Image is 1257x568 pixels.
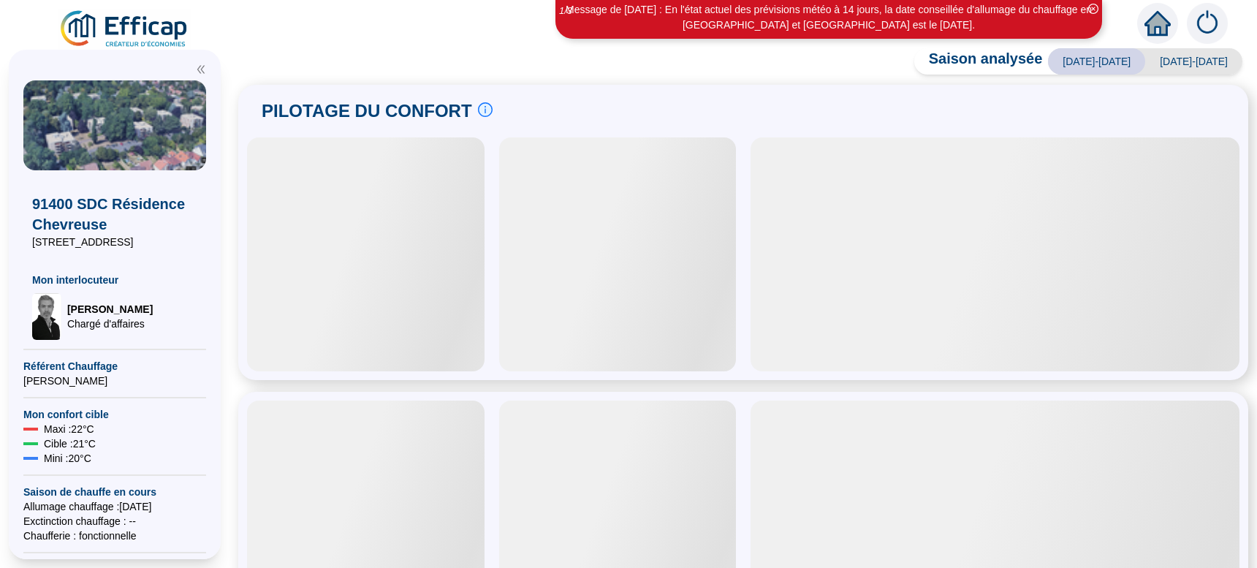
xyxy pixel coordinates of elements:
[558,2,1100,33] div: Message de [DATE] : En l'état actuel des prévisions météo à 14 jours, la date conseillée d'alluma...
[196,64,206,75] span: double-left
[1144,10,1171,37] span: home
[1187,3,1228,44] img: alerts
[23,359,206,374] span: Référent Chauffage
[23,374,206,388] span: [PERSON_NAME]
[58,9,191,50] img: efficap energie logo
[23,529,206,543] span: Chaufferie : fonctionnelle
[23,407,206,422] span: Mon confort cible
[44,451,91,466] span: Mini : 20 °C
[1145,48,1242,75] span: [DATE]-[DATE]
[32,273,197,287] span: Mon interlocuteur
[67,302,153,317] span: [PERSON_NAME]
[67,317,153,331] span: Chargé d'affaires
[23,499,206,514] span: Allumage chauffage : [DATE]
[914,48,1043,75] span: Saison analysée
[44,436,96,451] span: Cible : 21 °C
[23,514,206,529] span: Exctinction chauffage : --
[559,5,572,16] i: 1 / 3
[23,485,206,499] span: Saison de chauffe en cours
[1048,48,1145,75] span: [DATE]-[DATE]
[32,194,197,235] span: 91400 SDC Résidence Chevreuse
[1088,4,1098,14] span: close-circle
[32,293,61,340] img: Chargé d'affaires
[478,102,493,117] span: info-circle
[44,422,94,436] span: Maxi : 22 °C
[262,99,472,123] span: PILOTAGE DU CONFORT
[32,235,197,249] span: [STREET_ADDRESS]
